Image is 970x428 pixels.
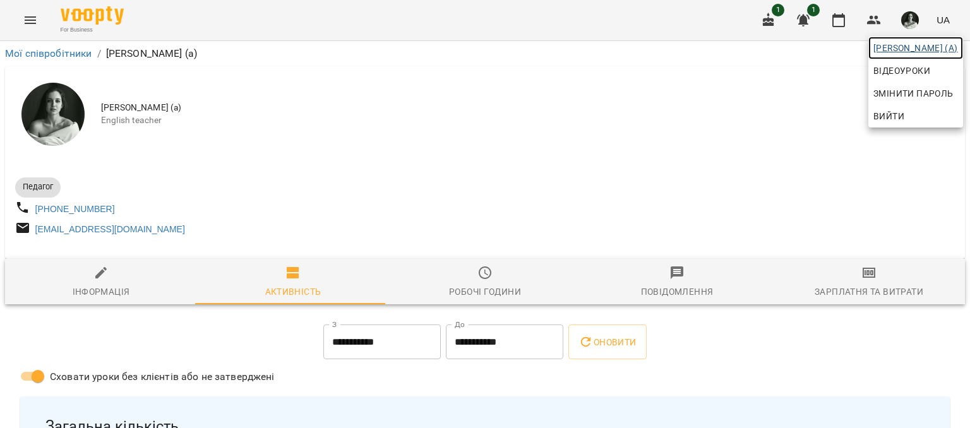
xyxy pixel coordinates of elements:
[873,109,904,124] span: Вийти
[873,63,930,78] span: Відеоуроки
[868,105,963,128] button: Вийти
[868,37,963,59] a: [PERSON_NAME] (а)
[873,40,958,56] span: [PERSON_NAME] (а)
[868,59,935,82] a: Відеоуроки
[873,86,958,101] span: Змінити пароль
[868,82,963,105] a: Змінити пароль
